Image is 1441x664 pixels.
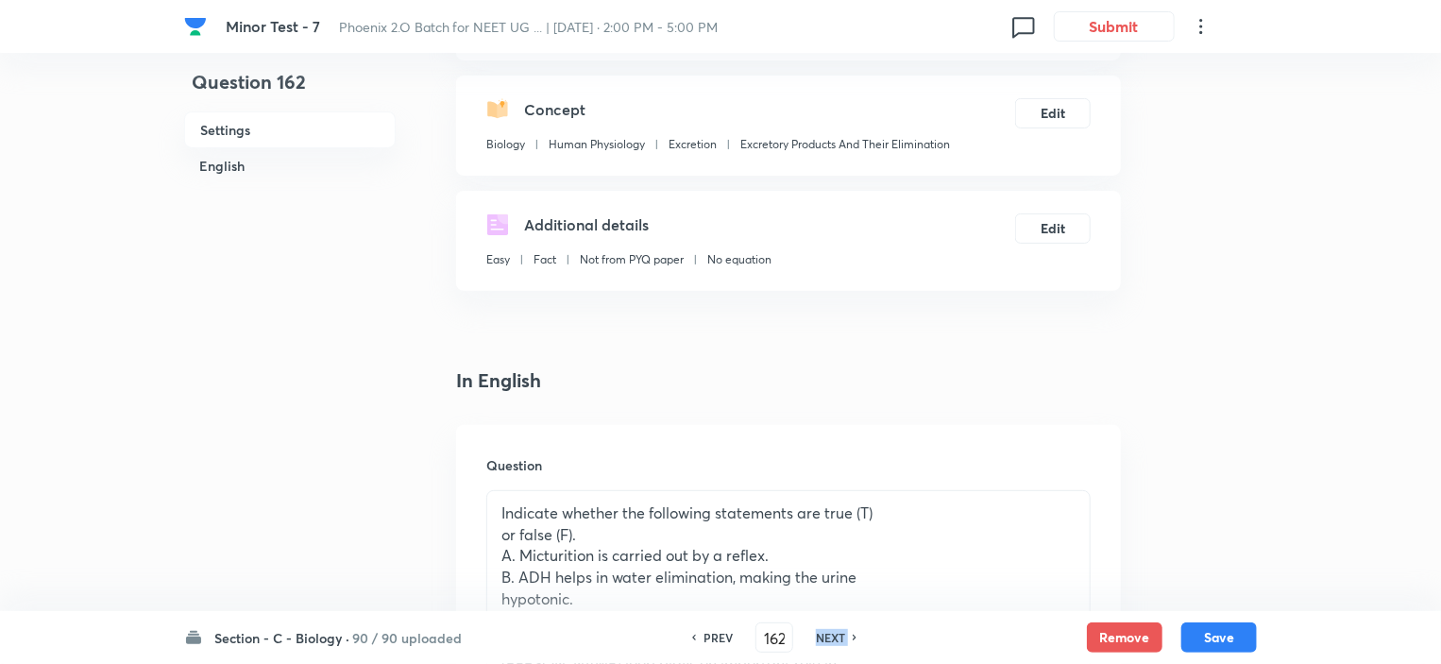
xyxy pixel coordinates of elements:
p: Not from PYQ paper [580,251,684,268]
h5: Additional details [524,213,649,236]
p: hypotonic. [501,588,1076,610]
h4: In English [456,366,1121,395]
p: Human Physiology [549,136,645,153]
h6: English [184,148,396,183]
button: Edit [1015,98,1091,128]
h5: Concept [524,98,585,121]
span: Minor Test - 7 [226,16,320,36]
button: Submit [1054,11,1175,42]
p: B. ADH helps in water elimination, making the urine [501,567,1076,588]
p: Excretion [669,136,717,153]
p: Fact [534,251,556,268]
p: or false (F). [501,524,1076,546]
h6: PREV [704,629,733,646]
p: Excretory Products And Their Elimination [740,136,950,153]
img: Company Logo [184,15,207,38]
button: Edit [1015,213,1091,244]
span: Phoenix 2.O Batch for NEET UG ... | [DATE] · 2:00 PM - 5:00 PM [339,18,719,36]
p: A. Micturition is carried out by a reflex. [501,545,1076,567]
h6: NEXT [816,629,845,646]
p: C. Protein-free fluid is filtered from blood plasma [501,610,1076,632]
p: Indicate whether the following statements are true (T) [501,502,1076,524]
h4: Question 162 [184,68,396,111]
img: questionDetails.svg [486,213,509,236]
button: Save [1181,622,1257,653]
h6: Question [486,455,1091,475]
p: Easy [486,251,510,268]
p: No equation [707,251,771,268]
h6: Settings [184,111,396,148]
h6: Section - C - Biology · [214,628,349,648]
p: Biology [486,136,525,153]
img: questionConcept.svg [486,98,509,121]
button: Remove [1087,622,1162,653]
h6: 90 / 90 uploaded [352,628,462,648]
a: Company Logo [184,15,211,38]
